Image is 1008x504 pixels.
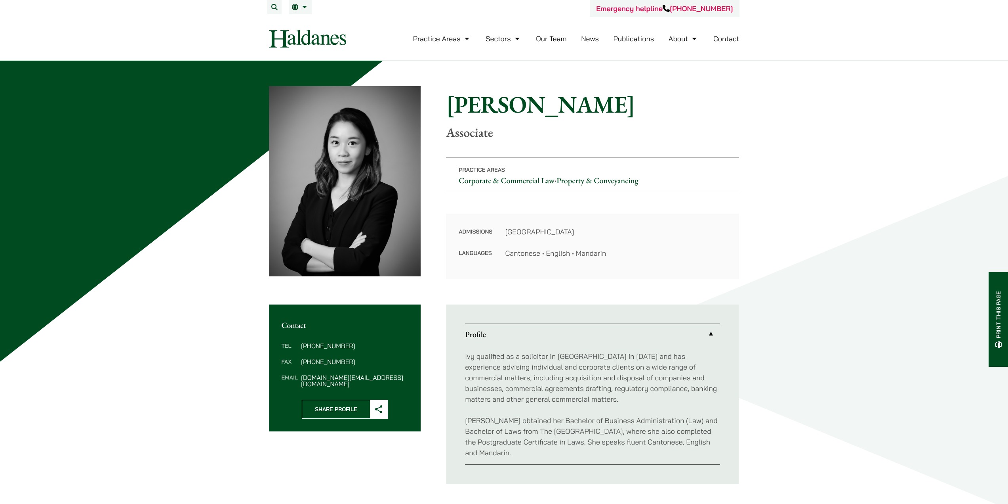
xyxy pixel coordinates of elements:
a: EN [292,4,309,10]
h2: Contact [282,320,408,330]
a: Publications [614,34,654,43]
span: Practice Areas [459,166,505,173]
img: Logo of Haldanes [269,30,346,48]
dt: Languages [459,248,492,259]
dd: [PHONE_NUMBER] [301,343,408,349]
p: [PERSON_NAME] obtained her Bachelor of Business Administration (Law) and Bachelor of Laws from Th... [465,415,720,458]
a: Our Team [536,34,566,43]
a: Contact [713,34,739,43]
dt: Email [282,374,298,387]
dt: Tel [282,343,298,358]
a: Profile [465,324,720,345]
dd: [DOMAIN_NAME][EMAIL_ADDRESS][DOMAIN_NAME] [301,374,408,387]
dt: Admissions [459,226,492,248]
dd: [PHONE_NUMBER] [301,358,408,365]
a: Corporate & Commercial Law [459,175,554,186]
a: Sectors [486,34,521,43]
button: Share Profile [302,400,388,419]
a: About [669,34,699,43]
a: Practice Areas [413,34,471,43]
span: Share Profile [302,400,370,418]
p: Associate [446,125,739,140]
dt: Fax [282,358,298,374]
a: Property & Conveyancing [556,175,638,186]
div: Profile [465,345,720,464]
h1: [PERSON_NAME] [446,90,739,119]
a: News [581,34,599,43]
p: • [446,157,739,193]
dd: [GEOGRAPHIC_DATA] [505,226,726,237]
a: Emergency helpline[PHONE_NUMBER] [596,4,733,13]
dd: Cantonese • English • Mandarin [505,248,726,259]
p: Ivy qualified as a solicitor in [GEOGRAPHIC_DATA] in [DATE] and has experience advising individua... [465,351,720,404]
